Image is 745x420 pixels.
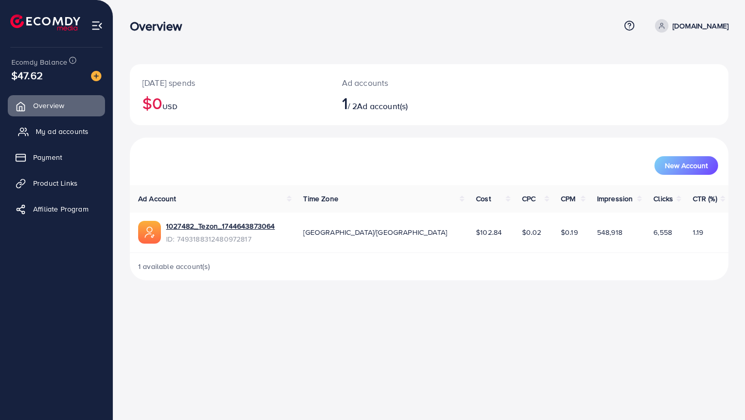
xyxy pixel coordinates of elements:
span: CPC [522,193,535,204]
span: Clicks [653,193,673,204]
span: ID: 7493188312480972817 [166,234,275,244]
span: New Account [665,162,708,169]
span: 1 available account(s) [138,261,211,272]
span: Affiliate Program [33,204,88,214]
span: $102.84 [476,227,502,237]
span: Time Zone [303,193,338,204]
span: $47.62 [11,68,43,83]
p: Ad accounts [342,77,467,89]
span: Ad Account [138,193,176,204]
span: 1 [342,91,348,115]
a: 1027482_Tezon_1744643873064 [166,221,275,231]
img: image [91,71,101,81]
img: ic-ads-acc.e4c84228.svg [138,221,161,244]
a: Product Links [8,173,105,193]
span: CTR (%) [693,193,717,204]
span: Payment [33,152,62,162]
span: Impression [597,193,633,204]
span: 6,558 [653,227,672,237]
img: logo [10,14,80,31]
span: CPM [561,193,575,204]
a: My ad accounts [8,121,105,142]
img: menu [91,20,103,32]
span: $0.02 [522,227,542,237]
a: [DOMAIN_NAME] [651,19,728,33]
span: Ad account(s) [357,100,408,112]
span: USD [162,101,177,112]
span: My ad accounts [36,126,88,137]
span: [GEOGRAPHIC_DATA]/[GEOGRAPHIC_DATA] [303,227,447,237]
a: Payment [8,147,105,168]
p: [DATE] spends [142,77,317,89]
h2: $0 [142,93,317,113]
span: Ecomdy Balance [11,57,67,67]
iframe: Chat [701,373,737,412]
span: Cost [476,193,491,204]
a: Overview [8,95,105,116]
button: New Account [654,156,718,175]
h2: / 2 [342,93,467,113]
span: Product Links [33,178,78,188]
span: Overview [33,100,64,111]
span: $0.19 [561,227,578,237]
a: Affiliate Program [8,199,105,219]
h3: Overview [130,19,190,34]
p: [DOMAIN_NAME] [673,20,728,32]
span: 1.19 [693,227,704,237]
span: 548,918 [597,227,622,237]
